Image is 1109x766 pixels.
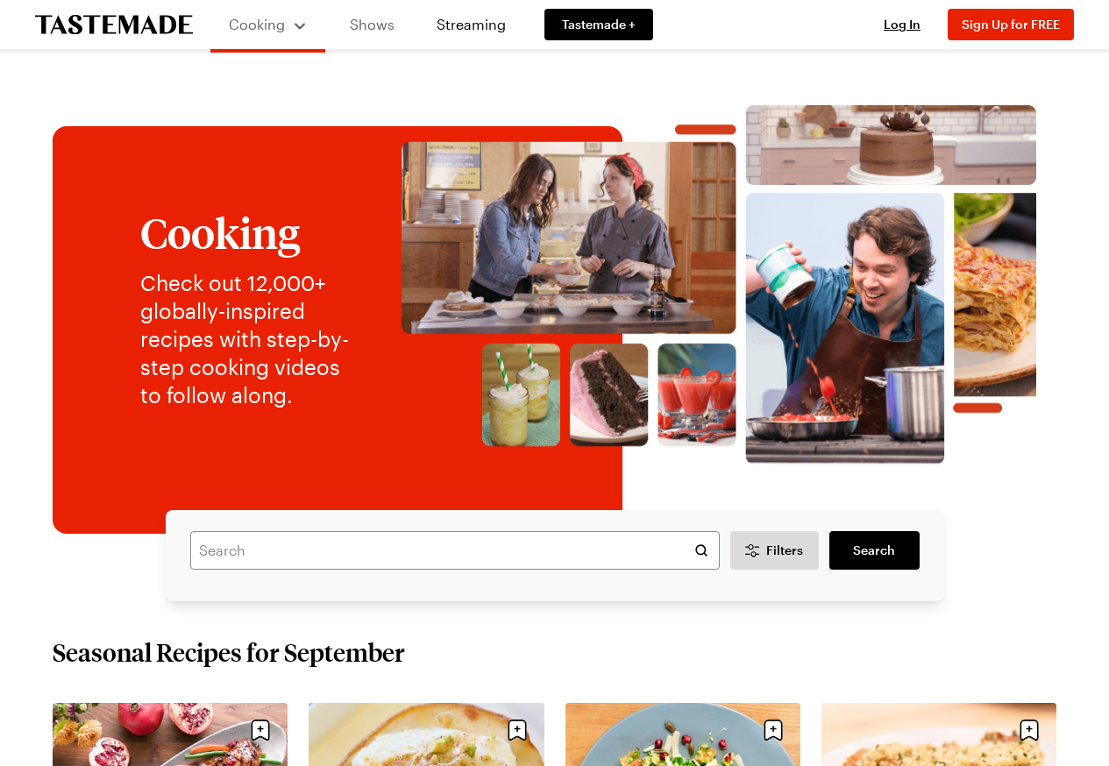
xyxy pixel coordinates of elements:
button: Save recipe [1013,713,1046,747]
h1: Cooking [140,209,364,255]
span: Cooking [229,16,285,32]
button: Log In [867,16,937,33]
a: To Tastemade Home Page [35,15,193,35]
span: Search [853,542,895,559]
button: Save recipe [244,713,277,747]
span: Sign Up for FREE [962,17,1060,32]
button: Save recipe [501,713,534,747]
button: Save recipe [757,713,790,747]
a: Tastemade + [544,9,653,40]
img: Explore recipes [399,105,1039,465]
span: Filters [766,542,803,559]
a: filters [829,531,919,570]
button: Sign Up for FREE [948,9,1074,40]
span: Log In [884,17,921,32]
h2: Seasonal Recipes for September [53,636,405,668]
button: Desktop filters [730,531,820,570]
button: Cooking [228,7,308,42]
span: Tastemade + [562,16,636,33]
p: Check out 12,000+ globally-inspired recipes with step-by-step cooking videos to follow along. [140,269,364,409]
